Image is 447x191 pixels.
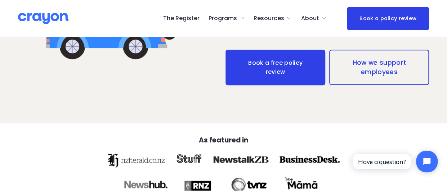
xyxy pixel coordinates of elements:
a: Book a policy review [347,7,429,31]
a: folder dropdown [301,13,327,24]
span: About [301,13,319,24]
iframe: Tidio Chat [347,145,444,178]
a: How we support employees [329,50,429,85]
span: Programs [209,13,237,24]
strong: As featured in [199,135,248,145]
a: Book a free policy review [225,50,325,85]
img: Crayon [18,12,68,25]
a: folder dropdown [254,13,292,24]
a: folder dropdown [209,13,245,24]
a: The Register [163,13,200,24]
span: Resources [254,13,284,24]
